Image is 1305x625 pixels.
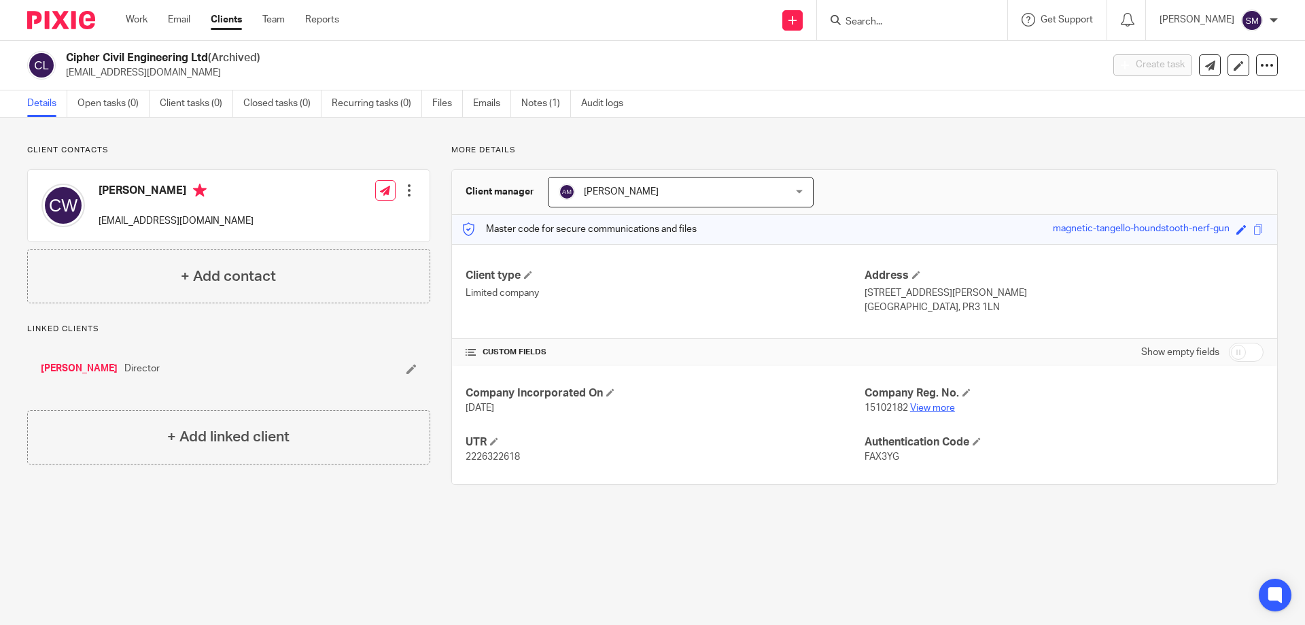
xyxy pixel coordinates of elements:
h4: Address [865,269,1264,283]
span: [PERSON_NAME] [584,187,659,197]
p: [PERSON_NAME] [1160,13,1234,27]
img: svg%3E [27,51,56,80]
p: Linked clients [27,324,430,335]
p: Master code for secure communications and files [462,222,697,236]
i: Primary [193,184,207,197]
a: Details [27,90,67,117]
a: Team [262,13,285,27]
h4: CUSTOM FIELDS [466,347,865,358]
h4: UTR [466,435,865,450]
span: (Archived) [208,52,260,63]
p: [EMAIL_ADDRESS][DOMAIN_NAME] [66,66,1093,80]
img: svg%3E [559,184,575,200]
a: Clients [211,13,242,27]
a: Open tasks (0) [77,90,150,117]
a: Emails [473,90,511,117]
input: Search [844,16,967,29]
img: svg%3E [41,184,85,227]
span: FAX3YG [865,452,899,462]
a: Files [432,90,463,117]
h4: Company Incorporated On [466,386,865,401]
h4: Client type [466,269,865,283]
h4: Company Reg. No. [865,386,1264,401]
h4: + Add linked client [167,426,290,447]
a: Reports [305,13,339,27]
span: 15102182 [865,403,908,413]
span: 2226322618 [466,452,520,462]
span: Director [124,362,160,375]
p: [GEOGRAPHIC_DATA], PR3 1LN [865,301,1264,314]
a: Work [126,13,147,27]
a: [PERSON_NAME] [41,362,118,375]
button: Create task [1113,54,1192,76]
a: Email [168,13,190,27]
a: Client tasks (0) [160,90,233,117]
a: Closed tasks (0) [243,90,321,117]
h4: [PERSON_NAME] [99,184,254,201]
p: Limited company [466,286,865,300]
a: View more [910,403,955,413]
img: Pixie [27,11,95,29]
h2: Cipher Civil Engineering Ltd [66,51,888,65]
p: Client contacts [27,145,430,156]
span: [DATE] [466,403,494,413]
img: svg%3E [1241,10,1263,31]
a: Notes (1) [521,90,571,117]
h4: Authentication Code [865,435,1264,450]
p: [STREET_ADDRESS][PERSON_NAME] [865,286,1264,300]
p: [EMAIL_ADDRESS][DOMAIN_NAME] [99,214,254,228]
div: magnetic-tangello-houndstooth-nerf-gun [1053,222,1230,237]
a: Recurring tasks (0) [332,90,422,117]
h3: Client manager [466,185,534,199]
span: Get Support [1041,15,1093,24]
label: Show empty fields [1141,345,1219,359]
h4: + Add contact [181,266,276,287]
p: More details [451,145,1278,156]
a: Audit logs [581,90,633,117]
